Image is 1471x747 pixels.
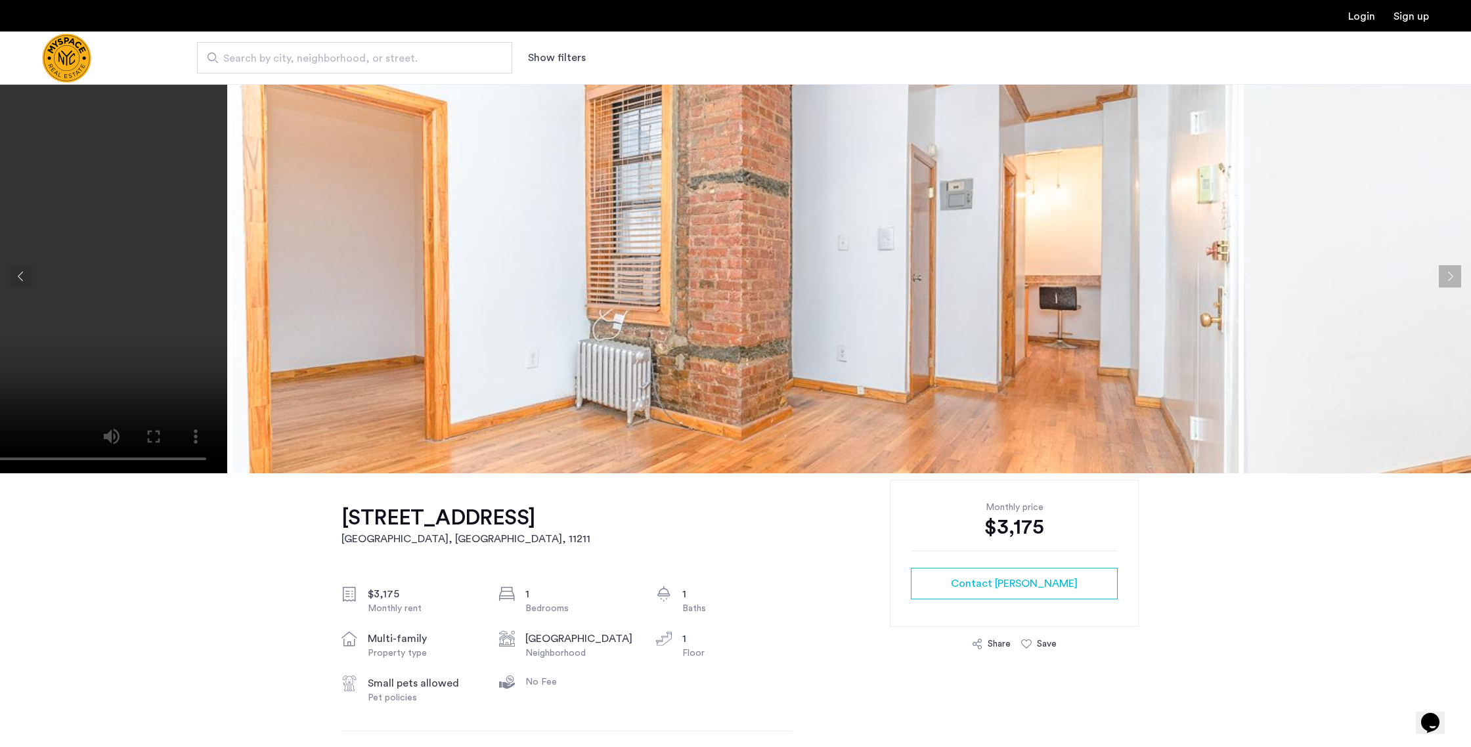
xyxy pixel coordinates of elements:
[232,79,1239,473] img: apartment
[1439,265,1461,288] button: Next apartment
[341,505,590,531] h1: [STREET_ADDRESS]
[1394,11,1429,22] a: Registration
[528,50,586,66] button: Show or hide filters
[42,33,91,83] a: Cazamio Logo
[911,568,1118,599] button: button
[951,576,1078,591] span: Contact [PERSON_NAME]
[682,602,793,615] div: Baths
[988,637,1011,651] div: Share
[525,586,636,602] div: 1
[525,602,636,615] div: Bedrooms
[10,265,32,288] button: Previous apartment
[1037,637,1057,651] div: Save
[197,42,512,74] input: Apartment Search
[368,691,478,704] div: Pet policies
[341,531,590,547] h2: [GEOGRAPHIC_DATA], [GEOGRAPHIC_DATA] , 11211
[368,675,478,691] div: Small pets allowed
[368,602,478,615] div: Monthly rent
[368,647,478,660] div: Property type
[1416,694,1458,734] iframe: chat widget
[42,33,91,83] img: logo
[525,647,636,660] div: Neighborhood
[911,514,1118,540] div: $3,175
[682,647,793,660] div: Floor
[525,631,636,647] div: [GEOGRAPHIC_DATA]
[223,51,475,66] span: Search by city, neighborhood, or street.
[911,501,1118,514] div: Monthly price
[368,586,478,602] div: $3,175
[368,631,478,647] div: multi-family
[341,505,590,547] a: [STREET_ADDRESS][GEOGRAPHIC_DATA], [GEOGRAPHIC_DATA], 11211
[1348,11,1375,22] a: Login
[682,586,793,602] div: 1
[682,631,793,647] div: 1
[525,675,636,689] div: No Fee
